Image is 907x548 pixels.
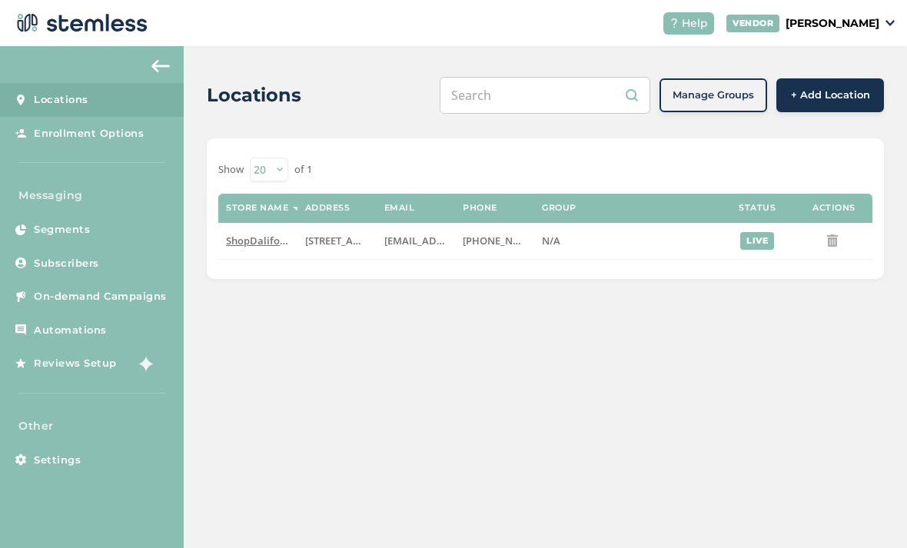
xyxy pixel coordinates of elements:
[34,256,99,271] span: Subscribers
[12,8,148,38] img: logo-dark-0685b13c.svg
[669,18,679,28] img: icon-help-white-03924b79.svg
[151,60,170,72] img: icon-arrow-back-accent-c549486e.svg
[294,162,312,178] label: of 1
[739,203,776,213] label: Status
[34,323,107,338] span: Automations
[786,15,879,32] p: [PERSON_NAME]
[226,234,290,247] label: ShopDalifornia
[740,232,774,250] div: live
[796,194,872,223] th: Actions
[542,234,711,247] label: N/A
[207,81,301,109] h2: Locations
[34,289,167,304] span: On-demand Campaigns
[226,234,300,247] span: ShopDalifornia
[34,222,90,237] span: Segments
[463,234,527,247] label: (214) 810-1089
[305,234,394,247] span: [STREET_ADDRESS]
[305,203,351,213] label: Address
[305,234,369,247] label: 3922 Pictureline Drive
[34,453,81,468] span: Settings
[885,20,895,26] img: icon_down-arrow-small-66adaf34.svg
[830,474,907,548] iframe: Chat Widget
[776,78,884,112] button: + Add Location
[463,234,551,247] span: [PHONE_NUMBER]
[293,207,301,211] img: icon-sort-1e1d7615.svg
[463,203,497,213] label: Phone
[34,92,88,108] span: Locations
[791,88,870,103] span: + Add Location
[34,356,117,371] span: Reviews Setup
[726,15,779,32] div: VENDOR
[34,126,144,141] span: Enrollment Options
[542,203,576,213] label: Group
[673,88,754,103] span: Manage Groups
[128,348,159,379] img: glitter-stars-b7820f95.gif
[384,203,415,213] label: Email
[682,15,708,32] span: Help
[226,203,288,213] label: Store name
[659,78,767,112] button: Manage Groups
[384,234,448,247] label: info@shopdalifornia.com
[384,234,552,247] span: [EMAIL_ADDRESS][DOMAIN_NAME]
[440,77,650,114] input: Search
[218,162,244,178] label: Show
